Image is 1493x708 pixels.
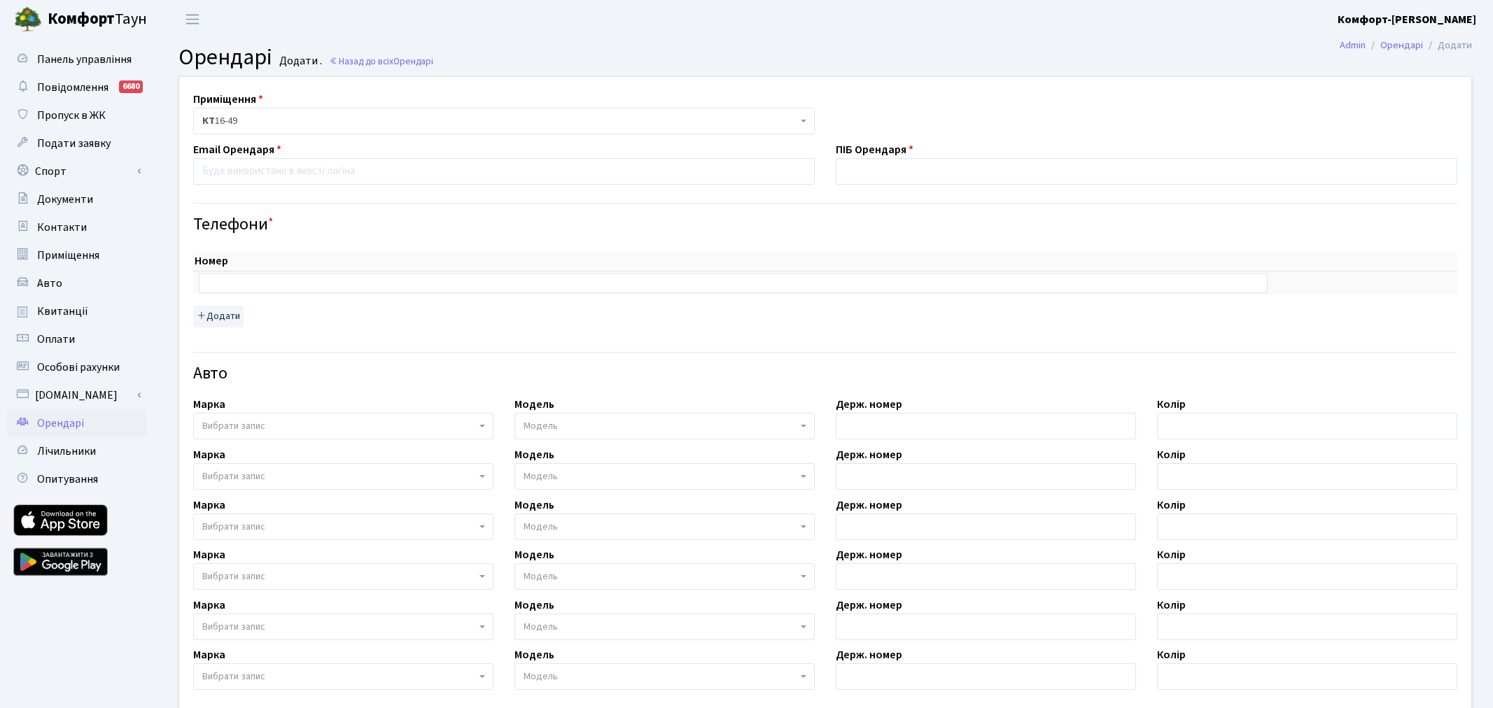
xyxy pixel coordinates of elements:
label: Марка [193,497,225,514]
span: Вибрати запис [202,419,265,433]
label: Марка [193,546,225,563]
span: Пропуск в ЖК [37,108,106,123]
span: Вибрати запис [202,469,265,483]
label: Колір [1157,646,1186,663]
a: Авто [7,269,147,297]
span: Документи [37,192,93,207]
label: Марка [193,597,225,614]
a: Спорт [7,157,147,185]
span: Вибрати запис [202,569,265,583]
a: Назад до всіхОрендарі [329,55,433,68]
a: Опитування [7,465,147,493]
label: Держ. номер [836,396,902,413]
span: Вибрати запис [202,670,265,684]
span: <b>КТ</b>&nbsp;&nbsp;&nbsp;&nbsp;16-49 [193,108,815,134]
span: Модель [524,520,558,534]
a: Admin [1340,38,1366,52]
label: Колір [1157,546,1186,563]
small: Додати . [276,55,322,68]
input: Буде використано в якості логіна [193,158,815,185]
span: Оплати [37,332,75,347]
a: Панель управління [7,45,147,73]
span: Орендарі [178,41,272,73]
span: Опитування [37,472,98,487]
label: ПІБ Орендаря [836,141,913,158]
a: Оплати [7,325,147,353]
a: Орендарі [1380,38,1423,52]
label: Держ. номер [836,546,902,563]
span: Приміщення [37,248,99,263]
a: Особові рахунки [7,353,147,381]
a: Пропуск в ЖК [7,101,147,129]
span: Вибрати запис [202,620,265,634]
a: Лічильники [7,437,147,465]
label: Колір [1157,597,1186,614]
li: Додати [1423,38,1472,53]
label: Держ. номер [836,646,902,663]
a: Квитанції [7,297,147,325]
label: Приміщення [193,91,263,108]
span: Таун [48,8,147,31]
div: 6680 [119,80,143,93]
span: Модель [524,469,558,483]
b: Комфорт [48,8,115,30]
span: Повідомлення [37,80,108,95]
label: Модель [514,597,554,614]
label: Колір [1157,497,1186,514]
a: Комфорт-[PERSON_NAME] [1338,11,1476,28]
span: Лічильники [37,444,96,459]
label: Модель [514,446,554,463]
label: Модель [514,546,554,563]
label: Email Орендаря [193,141,281,158]
label: Модель [514,497,554,514]
b: Комфорт-[PERSON_NAME] [1338,12,1476,27]
span: Модель [524,419,558,433]
label: Модель [514,396,554,413]
span: Орендарі [37,416,84,431]
label: Колір [1157,396,1186,413]
label: Держ. номер [836,497,902,514]
span: Квитанції [37,304,88,319]
span: Авто [37,276,62,291]
label: Модель [514,646,554,663]
a: Повідомлення6680 [7,73,147,101]
b: КТ [202,114,215,128]
label: Держ. номер [836,597,902,614]
span: Вибрати запис [202,520,265,534]
a: Контакти [7,213,147,241]
span: Особові рахунки [37,360,120,375]
img: logo.png [14,6,42,34]
label: Держ. номер [836,446,902,463]
span: Контакти [37,220,87,235]
a: Приміщення [7,241,147,269]
span: Подати заявку [37,136,111,151]
th: Номер [193,251,1273,271]
nav: breadcrumb [1319,31,1493,60]
label: Марка [193,646,225,663]
button: Переключити навігацію [175,8,210,31]
label: Марка [193,396,225,413]
a: Подати заявку [7,129,147,157]
span: Модель [524,569,558,583]
span: Панель управління [37,52,132,67]
h4: Телефони [193,215,1457,235]
span: Орендарі [393,55,433,68]
span: <b>КТ</b>&nbsp;&nbsp;&nbsp;&nbsp;16-49 [202,114,797,128]
label: Марка [193,446,225,463]
a: [DOMAIN_NAME] [7,381,147,409]
span: Модель [524,670,558,684]
a: Документи [7,185,147,213]
label: Колір [1157,446,1186,463]
span: Модель [524,620,558,634]
button: Додати [193,306,244,327]
a: Орендарі [7,409,147,437]
h4: Авто [193,364,1457,384]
